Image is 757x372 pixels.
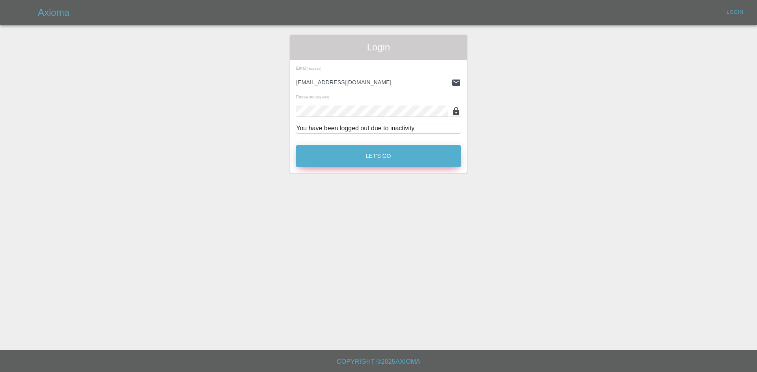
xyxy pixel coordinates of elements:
small: (required) [315,96,329,99]
h6: Copyright © 2025 Axioma [6,356,751,367]
a: Login [722,6,748,19]
small: (required) [307,67,321,70]
h5: Axioma [38,6,69,19]
button: Let's Go [296,145,461,167]
span: Password [296,94,329,99]
div: You have been logged out due to inactivity [296,124,461,133]
span: Email [296,66,321,70]
span: Login [296,41,461,54]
